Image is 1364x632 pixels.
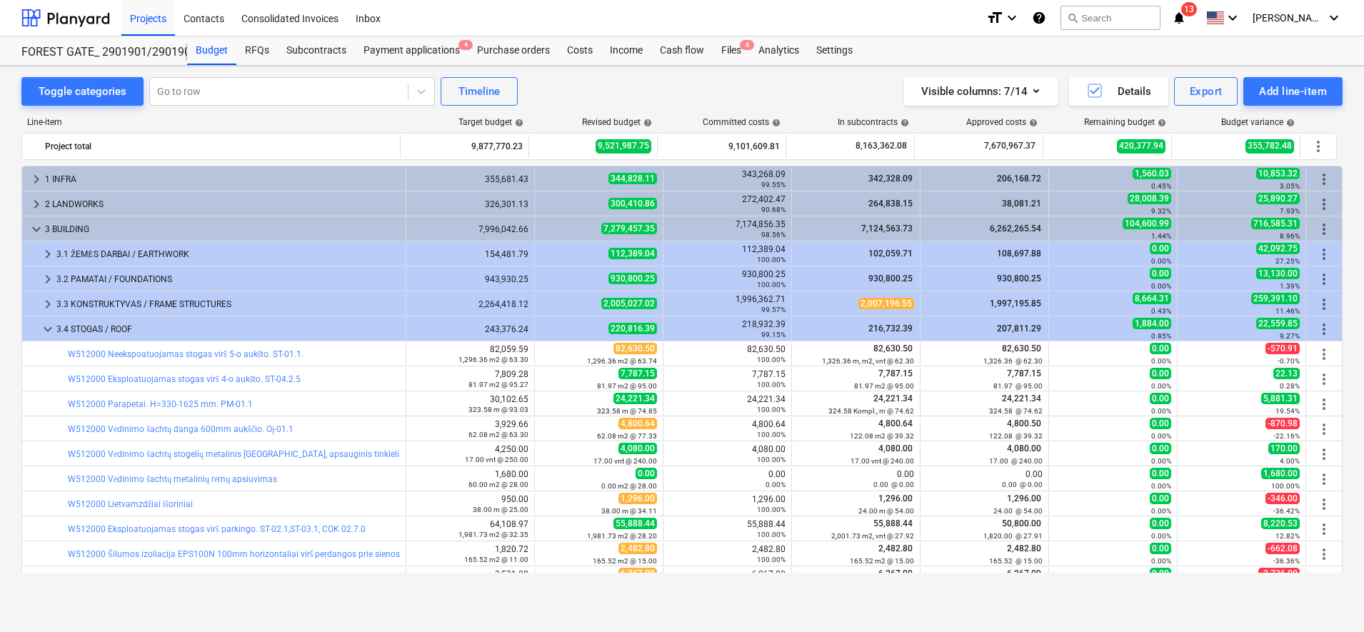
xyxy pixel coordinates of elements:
a: Cash flow [651,36,713,65]
span: 0.00 [1150,543,1171,554]
small: 81.97 @ 95.00 [993,382,1043,390]
small: 122.08 m2 @ 39.32 [850,432,914,440]
span: [PERSON_NAME] [1253,12,1324,24]
span: 2,007,196.55 [858,298,914,309]
span: 4,080.00 [618,443,657,454]
small: 90.68% [761,206,786,214]
span: 300,410.86 [608,198,657,209]
span: keyboard_arrow_right [28,171,45,188]
small: 98.56% [761,231,786,239]
span: -870.98 [1265,418,1300,429]
small: 100.00% [757,256,786,264]
div: 943,930.25 [412,274,528,284]
small: 81.97 m2 @ 95.27 [468,381,528,388]
small: 323.58 m @ 74.85 [597,407,657,415]
div: 3.3 KONSTRUKTYVAS / FRAME STRUCTURES [56,293,400,316]
div: 4,080.00 [669,444,786,464]
div: Payment applications [355,36,468,65]
small: 81.97 m2 @ 95.00 [597,382,657,390]
span: 344,828.11 [608,173,657,184]
span: More actions [1315,321,1333,338]
span: More actions [1315,171,1333,188]
i: keyboard_arrow_down [1224,9,1241,26]
a: W512000 Vėdinimo šachtų stogelių metalinis [GEOGRAPHIC_DATA], apsauginis tinklelis, skardos. Oį-01.1 [68,449,469,459]
span: 50,800.00 [1001,518,1043,528]
div: FOREST GATE_ 2901901/2901902/2901903 [21,45,170,60]
div: 1 INFRA [45,168,400,191]
small: 100.00% [757,456,786,463]
small: 7.93% [1280,207,1300,215]
span: help [1283,119,1295,127]
i: Knowledge base [1032,9,1046,26]
a: W512000 Vėdinimo šachtų danga 600mm aukščio. Oį-01.1 [68,424,294,434]
div: 82,059.59 [412,344,528,364]
a: W512000 Vėdinimo šachtų metalinių rėmų apsiuvimas [68,474,277,484]
small: 100.00% [757,406,786,413]
small: 100.00% [1271,482,1300,490]
span: 8,664.31 [1133,293,1171,304]
span: 5,881.31 [1261,393,1300,404]
small: 0.00 m2 @ 28.00 [601,482,657,490]
div: 55,888.44 [669,519,786,539]
span: -570.91 [1265,343,1300,354]
small: 0.00 @ 0.00 [1002,481,1043,488]
div: 1,296.00 [669,494,786,514]
div: 7,174,856.35 [669,219,786,239]
small: 323.58 m @ 93.03 [468,406,528,413]
small: 0.00% [766,481,786,488]
span: 8 [740,40,754,50]
small: 38.00 m @ 25.00 [473,506,528,513]
a: Analytics [750,36,808,65]
a: RFQs [236,36,278,65]
span: More actions [1315,521,1333,538]
div: 7,996,042.66 [412,224,528,234]
small: 100.00% [757,281,786,289]
span: 930,800.25 [996,274,1043,284]
small: 99.57% [761,306,786,314]
span: 0.00 [1150,343,1171,354]
span: 38,081.21 [1001,199,1043,209]
small: 9.27% [1280,332,1300,340]
span: 1,296.00 [877,493,914,503]
small: 100.00% [757,431,786,438]
span: 7,787.15 [877,368,914,378]
span: More actions [1315,471,1333,488]
div: 3.1 ŽEMĖS DARBAI / EARTHWORK [56,243,400,266]
div: 326,301.13 [412,199,528,209]
small: 4.00% [1280,457,1300,465]
span: 716,585.31 [1251,218,1300,229]
div: Project total [45,135,394,158]
span: 102,059.71 [867,249,914,259]
i: notifications [1172,9,1186,26]
span: 82,630.50 [872,343,914,353]
span: 0.00 [1150,493,1171,504]
small: -36.42% [1273,507,1300,515]
span: 24,221.34 [872,393,914,403]
span: More actions [1315,496,1333,513]
span: keyboard_arrow_right [39,246,56,263]
span: 4,080.00 [1006,443,1043,453]
div: Costs [558,36,601,65]
a: Settings [808,36,861,65]
span: 206,168.72 [996,174,1043,184]
span: help [769,119,781,127]
div: Income [601,36,651,65]
span: More actions [1315,371,1333,388]
span: 342,328.09 [867,174,914,184]
span: 24,221.34 [1001,393,1043,403]
span: 930,800.25 [867,274,914,284]
button: Export [1174,77,1238,106]
i: keyboard_arrow_down [1325,9,1343,26]
div: Add line-item [1259,82,1327,101]
span: 2,005,027.02 [601,298,657,309]
div: Subcontracts [278,36,355,65]
a: Purchase orders [468,36,558,65]
small: 0.00% [1151,532,1171,540]
small: 2,001.73 m2, vnt @ 27.92 [831,532,914,540]
small: 324.58 @ 74.62 [989,407,1043,415]
button: Visible columns:7/14 [904,77,1058,106]
small: 0.00 @ 0.00 [873,481,914,488]
span: 13,130.00 [1256,268,1300,279]
div: 0.00 [669,469,786,489]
